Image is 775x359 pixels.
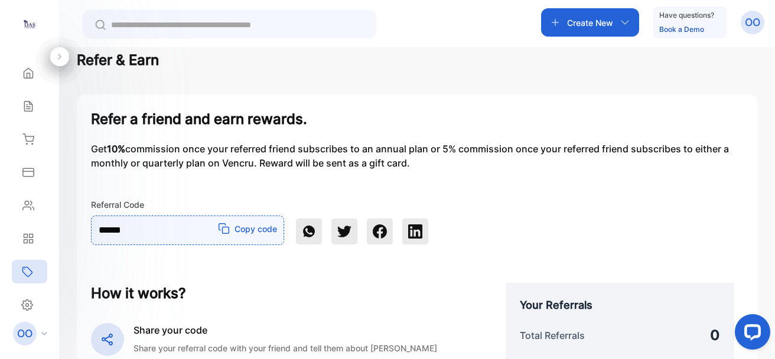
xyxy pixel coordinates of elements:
[235,223,277,235] p: Copy code
[331,200,357,244] button: twitter
[741,8,764,37] button: OO
[21,15,38,33] img: logo
[541,8,639,37] button: Create New
[296,200,322,244] button: whatsapp
[745,15,760,30] p: OO
[402,200,428,244] button: linkedin
[133,323,437,337] h6: Share your code
[107,143,125,155] span: 10%
[133,342,437,354] p: Share your referral code with your friend and tell them about [PERSON_NAME]
[659,9,714,21] p: Have questions?
[91,198,284,211] p: Referral Code
[77,50,757,71] h5: Refer & Earn
[710,325,720,346] p: 0
[367,200,393,244] button: facebook
[725,309,775,359] iframe: LiveChat chat widget
[567,17,613,29] p: Create New
[520,297,719,313] h6: Your Referrals
[17,326,32,341] p: OO
[91,142,743,170] p: Get commission once your referred friend subscribes to an annual plan or 5% commission once your ...
[659,25,704,34] a: Book a Demo
[91,109,743,130] h6: Refer a friend and earn rewards.
[91,283,482,304] h6: How it works?
[520,328,585,342] p: Total Referrals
